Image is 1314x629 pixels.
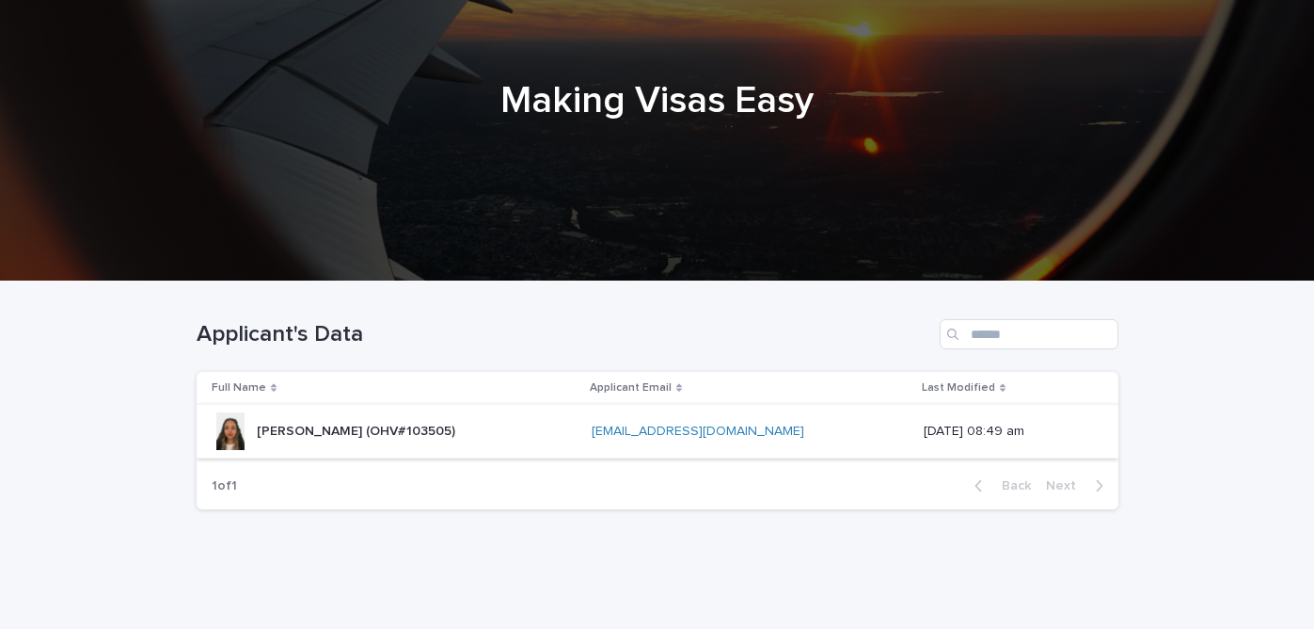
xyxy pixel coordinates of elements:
p: Last Modified [922,378,995,398]
span: Next [1046,479,1087,492]
p: [PERSON_NAME] (OHV#103505) [257,420,459,440]
h1: Applicant's Data [197,321,932,348]
tr: [PERSON_NAME] (OHV#103505)[PERSON_NAME] (OHV#103505) [EMAIL_ADDRESS][DOMAIN_NAME] [DATE] 08:49 am [197,405,1118,459]
input: Search [940,319,1118,349]
p: [DATE] 08:49 am [924,424,1087,440]
button: Back [959,477,1038,494]
button: Next [1038,477,1118,494]
p: Full Name [212,378,266,398]
p: 1 of 1 [197,463,252,509]
p: Applicant Email [590,378,672,398]
span: Back [990,479,1031,492]
a: [EMAIL_ADDRESS][DOMAIN_NAME] [592,425,804,438]
h1: Making Visas Easy [197,78,1118,123]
